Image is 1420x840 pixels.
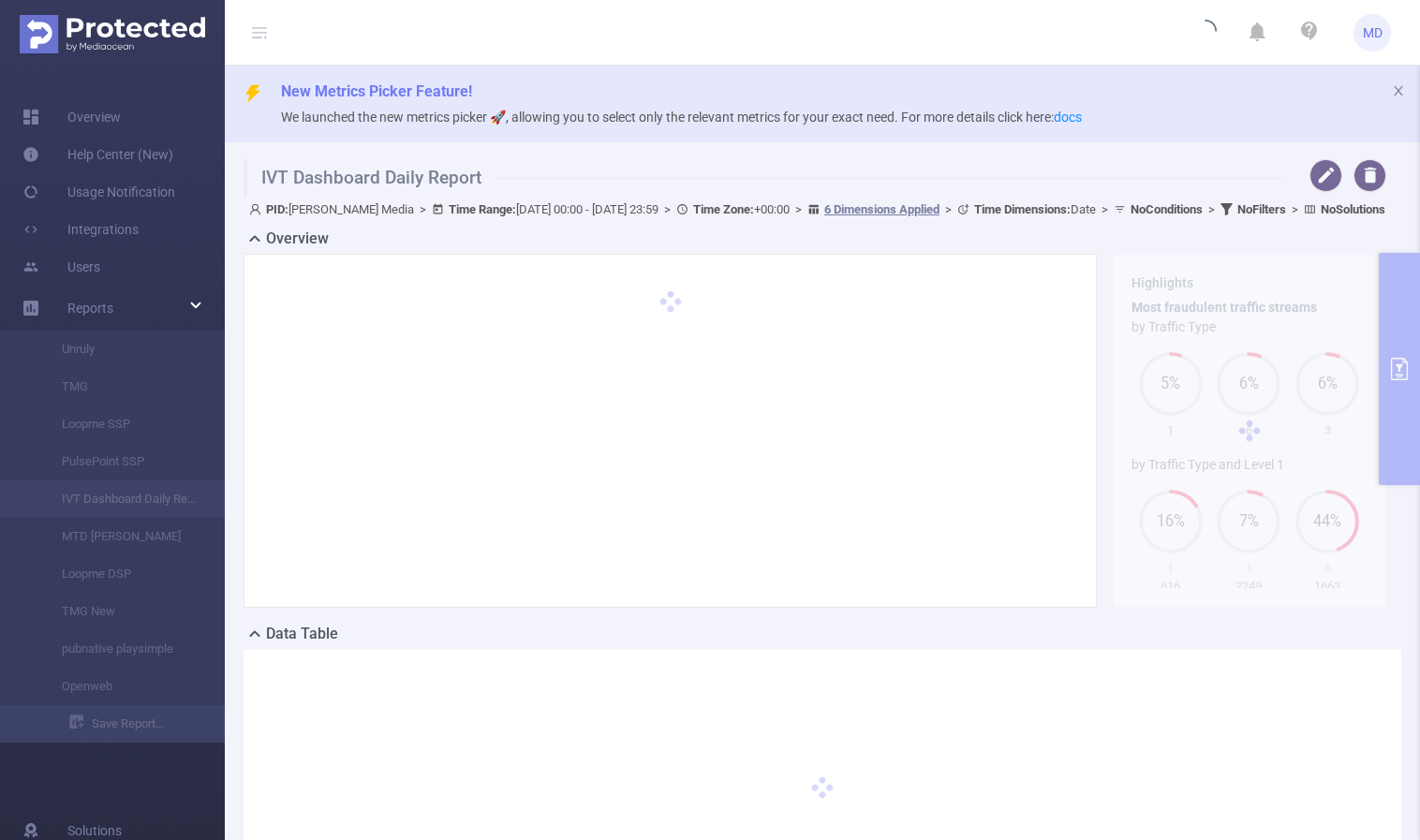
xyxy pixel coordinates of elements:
[974,202,1096,216] span: Date
[22,98,121,136] a: Overview
[658,202,676,216] span: >
[1194,20,1217,46] i: icon: loading
[1096,202,1114,216] span: >
[693,202,754,216] b: Time Zone:
[244,159,1283,197] h1: IVT Dashboard Daily Report
[1363,14,1383,52] span: MD
[939,202,957,216] span: >
[266,623,338,645] h2: Data Table
[790,202,807,216] span: >
[22,211,139,248] a: Integrations
[1237,202,1286,216] b: No Filters
[249,202,1385,216] span: [PERSON_NAME] Media [DATE] 00:00 - [DATE] 23:59 +00:00
[281,110,1082,125] span: We launched the new metrics picker 🚀, allowing you to select only the relevant metrics for your e...
[244,84,262,103] i: icon: thunderbolt
[266,228,329,250] h2: Overview
[20,15,205,53] img: Protected Media
[824,202,939,216] u: 6 Dimensions Applied
[1131,202,1203,216] b: No Conditions
[414,202,432,216] span: >
[1392,81,1405,101] button: icon: close
[1392,84,1405,97] i: icon: close
[281,82,472,100] span: New Metrics Picker Feature!
[22,173,175,211] a: Usage Notification
[249,203,266,215] i: icon: user
[1286,202,1304,216] span: >
[22,248,100,286] a: Users
[22,136,173,173] a: Help Center (New)
[67,301,113,316] span: Reports
[1203,202,1220,216] span: >
[1321,202,1385,216] b: No Solutions
[266,202,288,216] b: PID:
[974,202,1071,216] b: Time Dimensions :
[67,289,113,327] a: Reports
[449,202,516,216] b: Time Range:
[1054,110,1082,125] a: docs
